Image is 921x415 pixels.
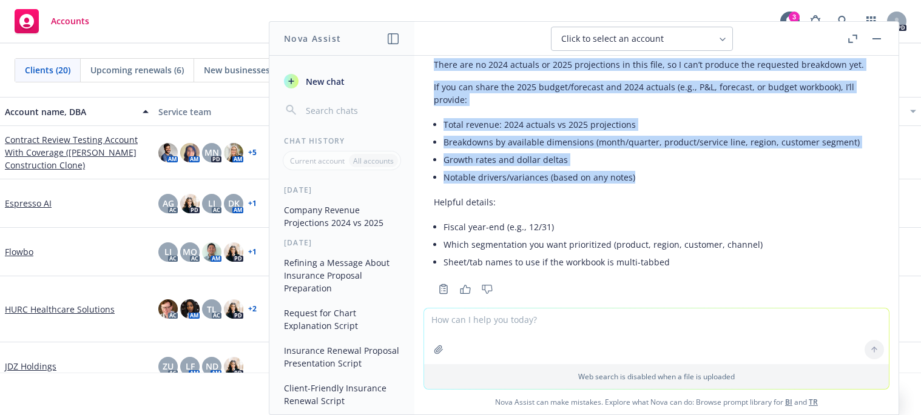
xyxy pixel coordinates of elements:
[284,32,341,45] h1: Nova Assist
[158,143,178,162] img: photo
[248,305,257,313] a: + 2
[279,253,405,298] button: Refining a Message About Insurance Proposal Preparation
[785,397,792,407] a: BI
[224,357,243,376] img: photo
[551,27,733,51] button: Click to select an account
[186,360,195,373] span: LF
[431,371,882,382] p: Web search is disabled when a file is uploaded
[303,75,345,88] span: New chat
[269,237,414,248] div: [DATE]
[248,149,257,156] a: + 5
[153,97,307,126] button: Service team
[224,299,243,319] img: photo
[51,16,89,26] span: Accounts
[164,245,172,258] span: LI
[208,197,215,210] span: LI
[353,156,394,166] p: All accounts
[444,133,879,151] li: Breakdowns by available dimensions (month/quarter, product/service line, region, customer segment)
[444,218,879,236] li: Fiscal year-end (e.g., 12/31)
[204,64,282,76] span: New businesses (5)
[5,133,149,171] a: Contract Review Testing Account With Coverage ([PERSON_NAME] Construction Clone)
[444,253,879,271] li: Sheet/tab names to use if the workbook is multi-tabbed
[477,281,497,297] button: Thumbs down
[180,143,200,162] img: photo
[204,146,219,159] span: MN
[158,105,302,118] div: Service team
[5,197,52,210] a: Espresso AI
[25,64,70,76] span: Clients (20)
[438,284,449,294] svg: Copy to clipboard
[224,143,243,162] img: photo
[279,200,405,233] button: Company Revenue Projections 2024 vs 2025
[279,340,405,373] button: Insurance Renewal Proposal Presentation Script
[444,168,879,186] li: Notable drivers/variances (based on any notes)
[444,116,879,133] li: Total revenue: 2024 actuals vs 2025 projections
[290,156,345,166] p: Current account
[224,242,243,262] img: photo
[163,197,174,210] span: AG
[809,397,818,407] a: TR
[434,81,879,106] p: If you can share the 2025 budget/forecast and 2024 actuals (e.g., P&L, forecast, or budget workbo...
[859,9,883,33] a: Switch app
[202,242,221,262] img: photo
[789,12,800,22] div: 3
[303,102,400,119] input: Search chats
[5,105,135,118] div: Account name, DBA
[269,136,414,146] div: Chat History
[5,245,33,258] a: Flowbo
[183,245,197,258] span: MQ
[206,360,218,373] span: ND
[279,70,405,92] button: New chat
[434,58,879,71] p: There are no 2024 actuals or 2025 projections in this file, so I can’t produce the requested brea...
[207,303,217,316] span: TL
[561,33,664,45] span: Click to select an account
[180,299,200,319] img: photo
[434,196,879,208] p: Helpful details:
[444,236,879,253] li: Which segmentation you want prioritized (product, region, customer, channel)
[248,248,257,256] a: + 1
[228,197,240,210] span: DK
[10,4,94,38] a: Accounts
[444,151,879,168] li: Growth rates and dollar deltas
[831,9,855,33] a: Search
[163,360,174,373] span: ZU
[90,64,184,76] span: Upcoming renewals (6)
[5,360,56,373] a: JDZ Holdings
[158,299,178,319] img: photo
[5,303,115,316] a: HURC Healthcare Solutions
[269,185,414,195] div: [DATE]
[419,390,894,414] span: Nova Assist can make mistakes. Explore what Nova can do: Browse prompt library for and
[279,303,405,336] button: Request for Chart Explanation Script
[180,194,200,213] img: photo
[248,200,257,207] a: + 1
[279,378,405,411] button: Client-Friendly Insurance Renewal Script
[803,9,828,33] a: Report a Bug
